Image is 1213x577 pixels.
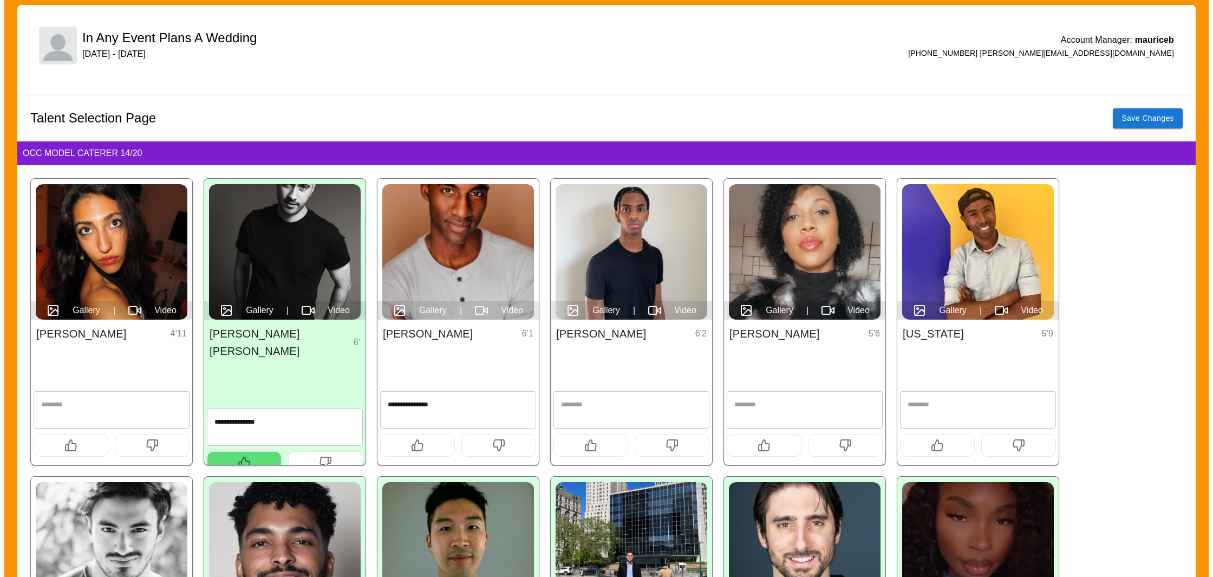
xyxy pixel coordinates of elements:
[766,304,793,317] span: Gallery
[903,325,964,342] h6: [US_STATE]
[729,325,819,342] h6: [PERSON_NAME]
[354,336,360,349] p: 6 '
[633,304,635,317] span: |
[328,304,350,317] span: Video
[154,304,177,317] span: Video
[1021,304,1043,317] span: Video
[674,304,696,317] span: Video
[980,304,982,317] span: |
[171,327,187,340] p: 4 ' 11
[1113,108,1183,128] button: Save Changes
[847,304,870,317] span: Video
[17,141,1196,165] div: OCC Model Caterer 14 / 20
[522,327,533,340] p: 6 ' 1
[73,304,100,317] span: Gallery
[501,304,523,317] span: Video
[209,184,361,320] img: Dario Ladani Sanchez
[246,304,273,317] span: Gallery
[729,184,881,320] img: Ravoshia Whaley
[556,325,646,342] h6: [PERSON_NAME]
[806,304,808,317] span: |
[36,325,126,342] h6: [PERSON_NAME]
[869,327,880,340] p: 5 ' 6
[382,184,534,320] img: Garrett Turner
[1061,33,1174,48] h6: Account Manager:
[460,304,462,317] span: |
[908,48,1174,59] p: [PHONE_NUMBER] [PERSON_NAME][EMAIL_ADDRESS][DOMAIN_NAME]
[695,327,707,340] p: 6 ' 2
[210,325,354,360] h6: [PERSON_NAME] [PERSON_NAME]
[113,304,115,317] span: |
[36,184,187,320] img: Sophie Sardari
[286,304,289,317] span: |
[419,304,447,317] span: Gallery
[592,304,620,317] span: Gallery
[82,47,257,62] h6: [DATE] - [DATE]
[902,184,1054,320] img: Tennessee
[939,304,967,317] span: Gallery
[30,109,156,127] h5: Talent Selection Page
[82,29,257,47] h5: In Any Event Plans A Wedding
[1135,35,1174,44] span: mauriceb
[1042,327,1053,340] p: 5 ' 9
[39,27,77,64] img: logo
[383,325,473,342] h6: [PERSON_NAME]
[556,184,707,320] img: Dalen Davis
